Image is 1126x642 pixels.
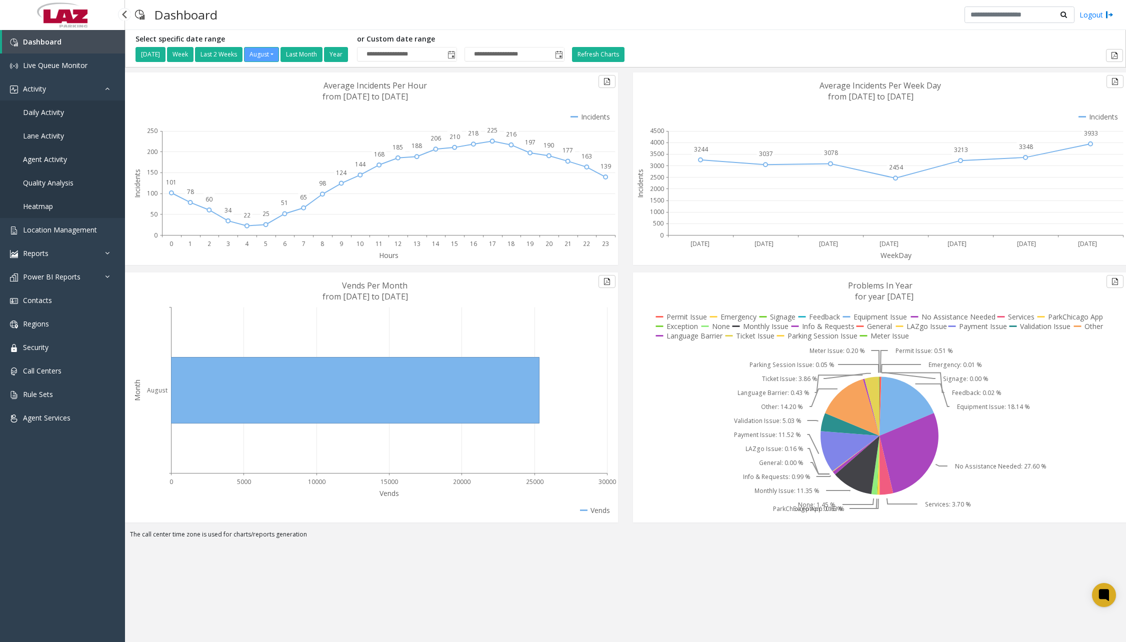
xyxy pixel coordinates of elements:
button: Export to pdf [598,275,615,288]
text: 197 [525,138,535,146]
img: 'icon' [10,62,18,70]
text: 5 [264,239,267,248]
button: Last Month [280,47,322,62]
text: 177 [562,146,573,154]
text: 2500 [650,173,664,181]
text: Vends Per Month [342,280,407,291]
h3: Dashboard [149,2,222,27]
text: Monthly Issue: 11.35 % [754,486,819,495]
button: Export to pdf [1106,49,1123,62]
img: 'icon' [10,367,18,375]
span: Regions [23,319,49,328]
text: 21 [564,239,571,248]
text: 8 [320,239,324,248]
text: [DATE] [1078,239,1097,248]
text: 216 [506,130,516,138]
text: 3933 [1084,129,1098,137]
text: Other: 14.20 % [761,402,803,411]
text: 51 [281,198,288,207]
text: No Assistance Needed: 27.60 % [955,462,1046,470]
text: Info & Requests: 0.99 % [743,472,810,481]
text: [DATE] [1017,239,1036,248]
text: 2000 [650,184,664,193]
text: from [DATE] to [DATE] [828,91,913,102]
text: 3500 [650,149,664,158]
text: 98 [319,179,326,187]
text: 218 [468,129,478,137]
span: Heatmap [23,201,53,211]
text: 20 [545,239,552,248]
button: Year [324,47,348,62]
text: 25000 [526,477,543,486]
text: [DATE] [947,239,966,248]
button: [DATE] [135,47,165,62]
text: 14 [432,239,439,248]
text: General: 0.00 % [759,458,803,467]
text: 188 [411,141,422,150]
text: Validation Issue: 5.03 % [734,416,801,425]
text: 200 [147,147,157,156]
button: Refresh Charts [572,47,624,62]
text: 65 [300,193,307,201]
text: 1000 [650,207,664,216]
text: 18 [507,239,514,248]
span: Quality Analysis [23,178,73,187]
img: 'icon' [10,38,18,46]
button: Last 2 Weeks [195,47,242,62]
text: Incidents [132,169,142,198]
text: Average Incidents Per Hour [323,80,427,91]
text: 210 [449,132,460,141]
span: Dashboard [23,37,61,46]
span: Live Queue Monitor [23,60,87,70]
button: Week [167,47,193,62]
text: Emergency: 0.01 % [928,360,982,369]
text: 25 [262,209,269,218]
text: 225 [487,126,497,134]
text: Incidents [635,169,645,198]
text: 3037 [759,149,773,158]
text: 101 [166,178,176,186]
text: Signage: 0.00 % [943,374,988,383]
text: Problems In Year [848,280,912,291]
text: 0 [169,477,173,486]
text: ParkChicago App: 0.63 % [773,504,844,513]
text: 0 [154,231,157,239]
text: 168 [374,150,384,158]
text: 100 [147,189,157,197]
span: Agent Activity [23,154,67,164]
text: 3348 [1019,142,1033,151]
text: Exception: 0.16 % [793,504,842,513]
span: Agent Services [23,413,70,422]
span: Contacts [23,295,52,305]
img: 'icon' [10,344,18,352]
text: Month [132,379,142,401]
span: Power BI Reports [23,272,80,281]
text: 150 [147,168,157,176]
text: 4 [245,239,249,248]
text: 12 [394,239,401,248]
span: Rule Sets [23,389,53,399]
text: 500 [653,219,663,227]
text: 3000 [650,161,664,170]
span: Activity [23,84,46,93]
span: Toggle popup [553,47,564,61]
text: Feedback: 0.02 % [952,388,1001,397]
text: 22 [583,239,590,248]
text: 10000 [308,477,325,486]
text: [DATE] [754,239,773,248]
text: Services: 3.70 % [925,500,971,508]
img: 'icon' [10,320,18,328]
text: 17 [489,239,496,248]
text: from [DATE] to [DATE] [322,291,408,302]
text: None: 1.45 % [798,500,835,509]
text: Payment Issue: 11.52 % [734,430,801,439]
text: Hours [379,250,398,260]
text: Equipment Issue: 18.14 % [957,402,1030,411]
text: 34 [224,206,232,214]
button: August [244,47,279,62]
text: 50 [150,210,157,218]
text: 3213 [954,145,968,154]
text: 2454 [889,163,903,171]
text: 250 [147,126,157,135]
span: Location Management [23,225,97,234]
